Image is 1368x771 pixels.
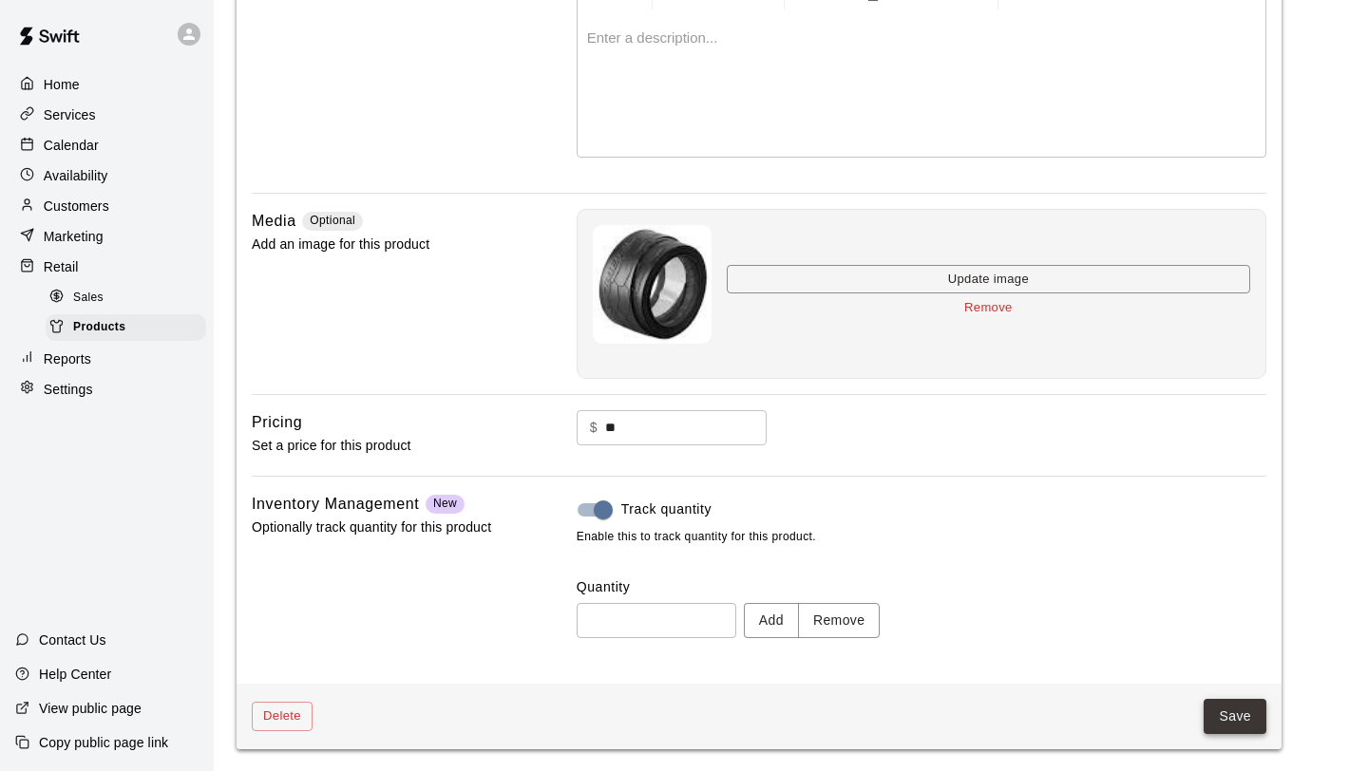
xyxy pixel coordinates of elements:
button: Add [744,603,799,638]
p: Availability [44,166,108,185]
span: Track quantity [621,499,712,519]
p: Help Center [39,665,111,684]
a: Retail [15,253,199,281]
a: Settings [15,375,199,404]
p: $ [590,418,598,438]
p: Add an image for this product [252,233,516,256]
a: Calendar [15,131,199,160]
div: Sales [46,285,206,311]
p: Marketing [44,227,104,246]
a: Marketing [15,222,199,251]
p: Optionally track quantity for this product [252,516,516,539]
button: Remove [798,603,881,638]
p: View public page [39,699,142,718]
button: Update image [727,265,1250,294]
label: Quantity [577,577,1266,596]
p: Customers [44,197,109,216]
h6: Pricing [252,410,302,435]
a: Availability [15,161,199,190]
p: Calendar [44,136,99,155]
p: Settings [44,380,93,399]
p: Reports [44,349,91,368]
button: Delete [252,702,313,731]
button: Remove [727,293,1250,323]
a: Products [46,312,214,342]
img: product image [593,225,712,344]
a: Sales [46,283,214,312]
p: Home [44,75,80,94]
h6: Media [252,209,296,234]
p: Contact Us [39,630,106,649]
a: Customers [15,192,199,220]
h6: Inventory Management [252,492,419,517]
p: Services [44,105,96,124]
span: New [433,497,457,510]
p: Retail [44,257,79,276]
p: Copy public page link [39,733,168,752]
span: Products [73,318,125,337]
a: Home [15,70,199,99]
span: Optional [310,214,355,227]
span: Enable this to track quantity for this product. [577,528,1266,547]
button: Save [1204,699,1266,734]
p: Set a price for this product [252,434,516,458]
div: Products [46,314,206,341]
a: Services [15,101,199,129]
a: Reports [15,345,199,373]
span: Sales [73,289,104,308]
